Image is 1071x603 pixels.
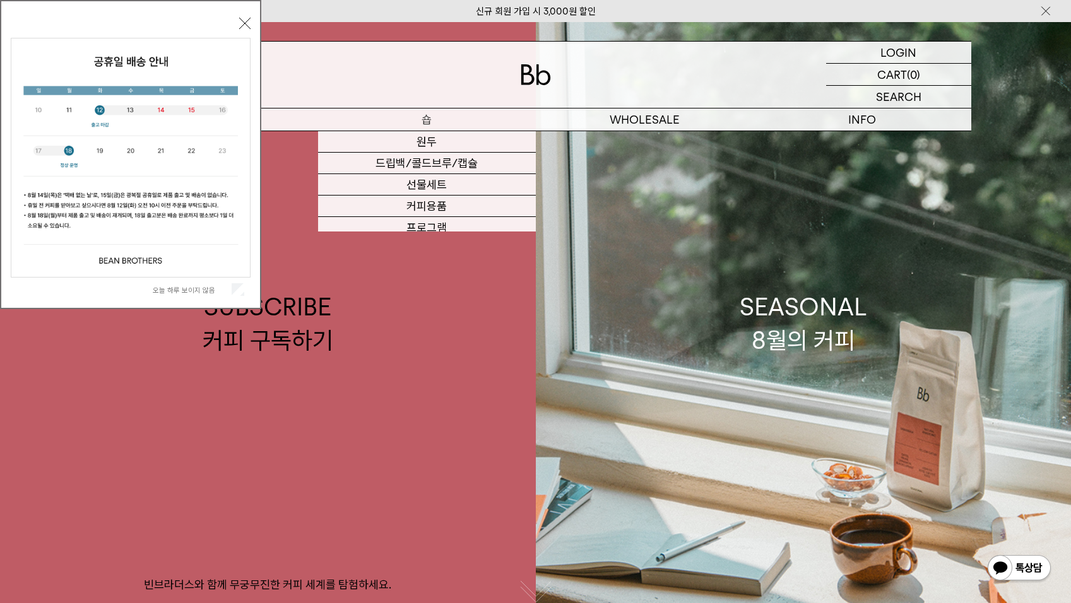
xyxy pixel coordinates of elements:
p: WHOLESALE [536,108,754,131]
a: 숍 [318,108,536,131]
img: cb63d4bbb2e6550c365f227fdc69b27f_113810.jpg [11,38,250,277]
img: 카카오톡 채널 1:1 채팅 버튼 [986,554,1052,584]
a: 커피용품 [318,196,536,217]
button: 닫기 [239,18,251,29]
a: 프로그램 [318,217,536,238]
label: 오늘 하루 보이지 않음 [153,286,229,295]
p: CART [877,64,907,85]
p: SEARCH [876,86,921,108]
div: SUBSCRIBE 커피 구독하기 [203,290,333,357]
a: 원두 [318,131,536,153]
div: SEASONAL 8월의 커피 [740,290,867,357]
a: 신규 회원 가입 시 3,000원 할인 [476,6,596,17]
a: 선물세트 [318,174,536,196]
p: LOGIN [880,42,916,63]
a: LOGIN [826,42,971,64]
a: CART (0) [826,64,971,86]
a: 드립백/콜드브루/캡슐 [318,153,536,174]
img: 로고 [521,64,551,85]
p: (0) [907,64,920,85]
p: INFO [754,108,971,131]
